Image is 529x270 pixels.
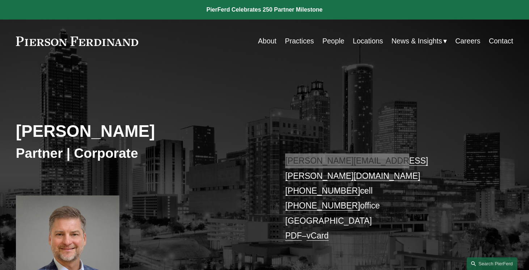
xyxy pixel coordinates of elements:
[16,121,264,142] h2: [PERSON_NAME]
[353,34,383,48] a: Locations
[467,257,517,270] a: Search this site
[489,34,513,48] a: Contact
[16,145,264,162] h3: Partner | Corporate
[285,201,360,210] a: [PHONE_NUMBER]
[258,34,276,48] a: About
[285,34,314,48] a: Practices
[322,34,344,48] a: People
[392,34,447,48] a: folder dropdown
[285,156,428,180] a: [PERSON_NAME][EMAIL_ADDRESS][PERSON_NAME][DOMAIN_NAME]
[285,231,302,240] a: PDF
[285,186,360,195] a: [PHONE_NUMBER]
[392,35,442,47] span: News & Insights
[455,34,480,48] a: Careers
[285,153,492,244] p: cell office [GEOGRAPHIC_DATA] –
[306,231,329,240] a: vCard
